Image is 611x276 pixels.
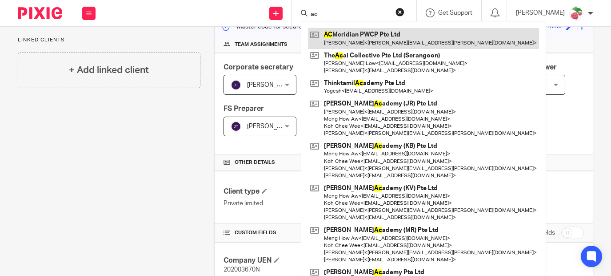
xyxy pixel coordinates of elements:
[221,22,375,31] p: Master code for secure communications and files
[224,187,403,196] h4: Client type
[18,37,200,44] p: Linked clients
[247,82,296,88] span: [PERSON_NAME]
[235,159,275,166] span: Other details
[224,267,260,273] span: 202003670N
[224,256,403,265] h4: Company UEN
[231,121,241,132] img: svg%3E
[224,229,403,236] h4: CUSTOM FIELDS
[69,63,149,77] h4: + Add linked client
[569,6,583,20] img: Cherubi-Pokemon-PNG-Isolated-HD.png
[224,105,264,112] span: FS Preparer
[310,11,390,19] input: Search
[395,8,404,16] button: Clear
[235,41,288,48] span: Team assignments
[247,123,296,130] span: [PERSON_NAME]
[224,64,293,71] span: Corporate secretary
[18,7,62,19] img: Pixie
[438,10,472,16] span: Get Support
[231,80,241,90] img: svg%3E
[516,8,565,17] p: [PERSON_NAME]
[224,199,403,208] p: Private limited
